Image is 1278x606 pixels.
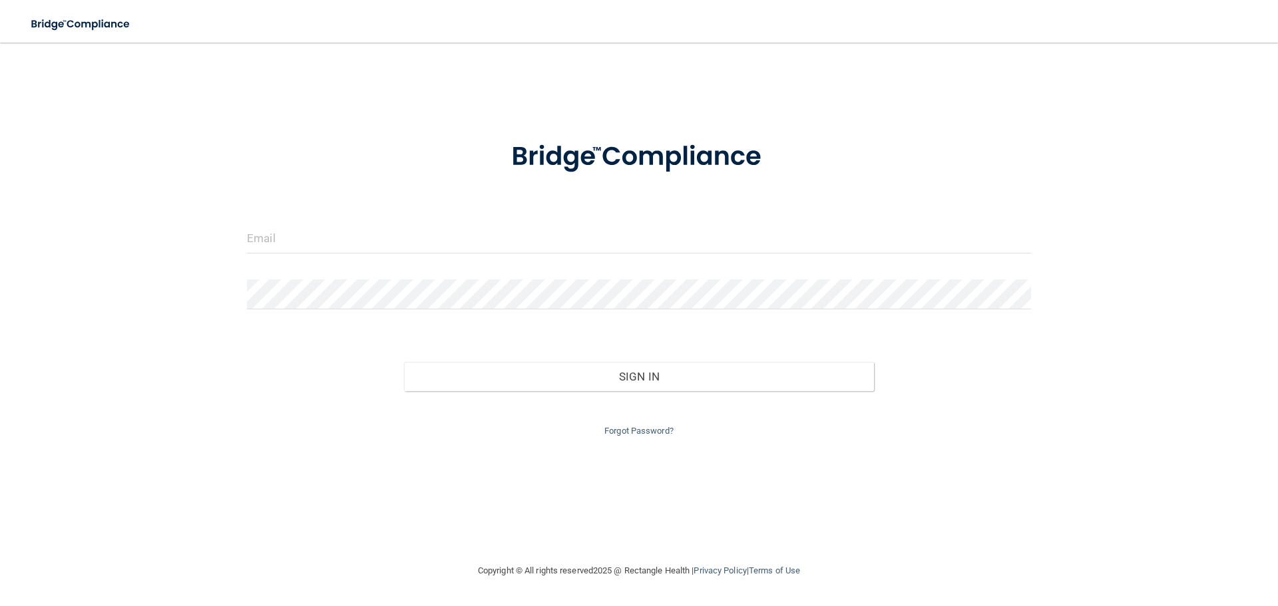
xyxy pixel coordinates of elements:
[396,549,882,592] div: Copyright © All rights reserved 2025 @ Rectangle Health | |
[694,565,746,575] a: Privacy Policy
[749,565,800,575] a: Terms of Use
[604,426,674,436] a: Forgot Password?
[20,11,142,38] img: bridge_compliance_login_screen.278c3ca4.svg
[404,362,875,391] button: Sign In
[484,122,794,192] img: bridge_compliance_login_screen.278c3ca4.svg
[247,224,1031,253] input: Email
